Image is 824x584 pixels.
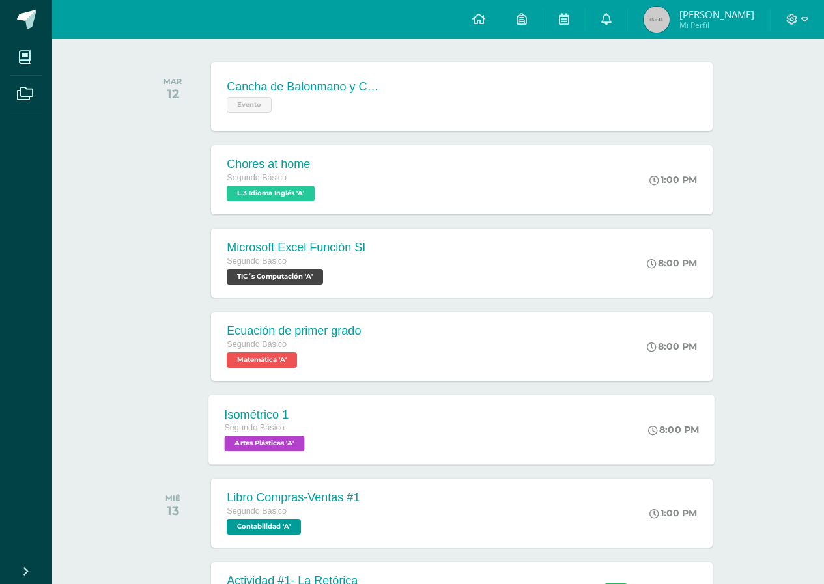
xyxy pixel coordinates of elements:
[227,97,272,113] span: Evento
[227,158,318,171] div: Chores at home
[227,186,315,201] span: L.3 Idioma Inglés 'A'
[227,173,287,182] span: Segundo Básico
[227,491,360,505] div: Libro Compras-Ventas #1
[227,241,365,255] div: Microsoft Excel Función SI
[227,507,287,516] span: Segundo Básico
[679,8,754,21] span: [PERSON_NAME]
[163,86,182,102] div: 12
[647,257,697,269] div: 8:00 PM
[225,423,285,432] span: Segundo Básico
[163,77,182,86] div: MAR
[649,507,697,519] div: 1:00 PM
[227,340,287,349] span: Segundo Básico
[227,519,301,535] span: Contabilidad 'A'
[227,269,323,285] span: TIC´s Computación 'A'
[649,174,697,186] div: 1:00 PM
[679,20,754,31] span: Mi Perfil
[227,352,297,368] span: Matemática 'A'
[227,257,287,266] span: Segundo Básico
[165,503,180,518] div: 13
[644,7,670,33] img: 45x45
[165,494,180,503] div: MIÉ
[225,436,305,451] span: Artes Plásticas 'A'
[227,324,361,338] div: Ecuación de primer grado
[647,341,697,352] div: 8:00 PM
[227,80,383,94] div: Cancha de Balonmano y Contenido
[649,424,700,436] div: 8:00 PM
[225,408,308,421] div: Isométrico 1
